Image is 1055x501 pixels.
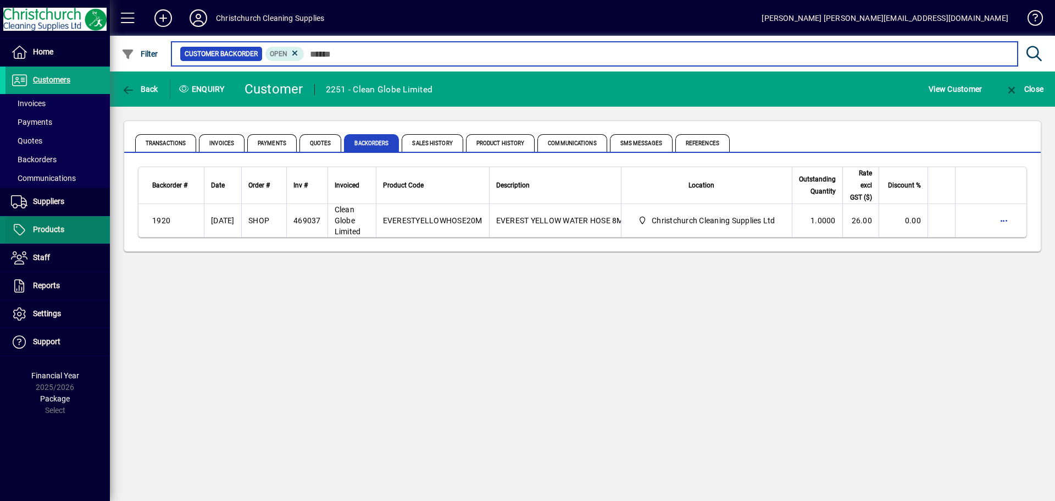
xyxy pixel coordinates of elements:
[799,173,836,197] span: Outstanding Quantity
[146,8,181,28] button: Add
[1005,85,1043,93] span: Close
[33,75,70,84] span: Customers
[33,47,53,56] span: Home
[995,212,1013,229] button: More options
[879,204,928,237] td: 0.00
[135,134,196,152] span: Transactions
[31,371,79,380] span: Financial Year
[1019,2,1041,38] a: Knowledge Base
[119,44,161,64] button: Filter
[537,134,607,152] span: Communications
[152,179,197,191] div: Backorder #
[652,215,775,226] span: Christchurch Cleaning Supplies Ltd
[11,136,42,145] span: Quotes
[842,204,879,237] td: 26.00
[383,216,482,225] span: EVERESTYELLOWHOSE20M
[335,205,361,236] span: Clean Globe Limited
[5,150,110,169] a: Backorders
[33,225,64,234] span: Products
[265,47,304,61] mat-chip: Completion Status: Open
[344,134,399,152] span: Backorders
[181,8,216,28] button: Profile
[119,79,161,99] button: Back
[211,179,235,191] div: Date
[5,38,110,66] a: Home
[40,394,70,403] span: Package
[11,174,76,183] span: Communications
[5,328,110,356] a: Support
[247,134,297,152] span: Payments
[170,80,236,98] div: Enquiry
[33,309,61,318] span: Settings
[5,216,110,244] a: Products
[293,179,321,191] div: Inv #
[11,99,46,108] span: Invoices
[5,131,110,150] a: Quotes
[383,179,482,191] div: Product Code
[11,118,52,126] span: Payments
[270,50,287,58] span: Open
[293,216,321,225] span: 469037
[248,179,270,191] span: Order #
[402,134,463,152] span: Sales History
[152,216,170,225] span: 1920
[335,179,369,191] div: Invoiced
[5,94,110,113] a: Invoices
[1002,79,1046,99] button: Close
[5,272,110,300] a: Reports
[926,79,985,99] button: View Customer
[849,167,872,203] span: Rate excl GST ($)
[792,204,842,237] td: 1.0000
[326,81,433,98] div: 2251 - Clean Globe Limited
[5,113,110,131] a: Payments
[929,80,982,98] span: View Customer
[762,9,1008,27] div: [PERSON_NAME] [PERSON_NAME][EMAIL_ADDRESS][DOMAIN_NAME]
[121,85,158,93] span: Back
[5,300,110,328] a: Settings
[634,214,780,227] span: Christchurch Cleaning Supplies Ltd
[335,179,359,191] span: Invoiced
[496,179,530,191] span: Description
[121,49,158,58] span: Filter
[5,169,110,188] a: Communications
[204,204,241,237] td: [DATE]
[496,216,704,225] span: EVEREST YELLOW WATER HOSE 8MM(OD) X 5MM(ID) 20M
[675,134,730,152] span: References
[33,253,50,262] span: Staff
[185,48,258,59] span: Customer Backorder
[245,80,303,98] div: Customer
[11,155,57,164] span: Backorders
[610,134,673,152] span: SMS Messages
[211,179,225,191] span: Date
[5,244,110,272] a: Staff
[993,79,1055,99] app-page-header-button: Close enquiry
[199,134,245,152] span: Invoices
[383,179,424,191] span: Product Code
[688,179,714,191] span: Location
[888,179,921,191] span: Discount %
[152,179,187,191] span: Backorder #
[248,179,280,191] div: Order #
[5,188,110,216] a: Suppliers
[33,281,60,290] span: Reports
[110,79,170,99] app-page-header-button: Back
[299,134,342,152] span: Quotes
[628,179,785,191] div: Location
[248,216,269,225] span: SHOP
[33,337,60,346] span: Support
[216,9,324,27] div: Christchurch Cleaning Supplies
[466,134,535,152] span: Product History
[496,179,614,191] div: Description
[293,179,308,191] span: Inv #
[33,197,64,206] span: Suppliers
